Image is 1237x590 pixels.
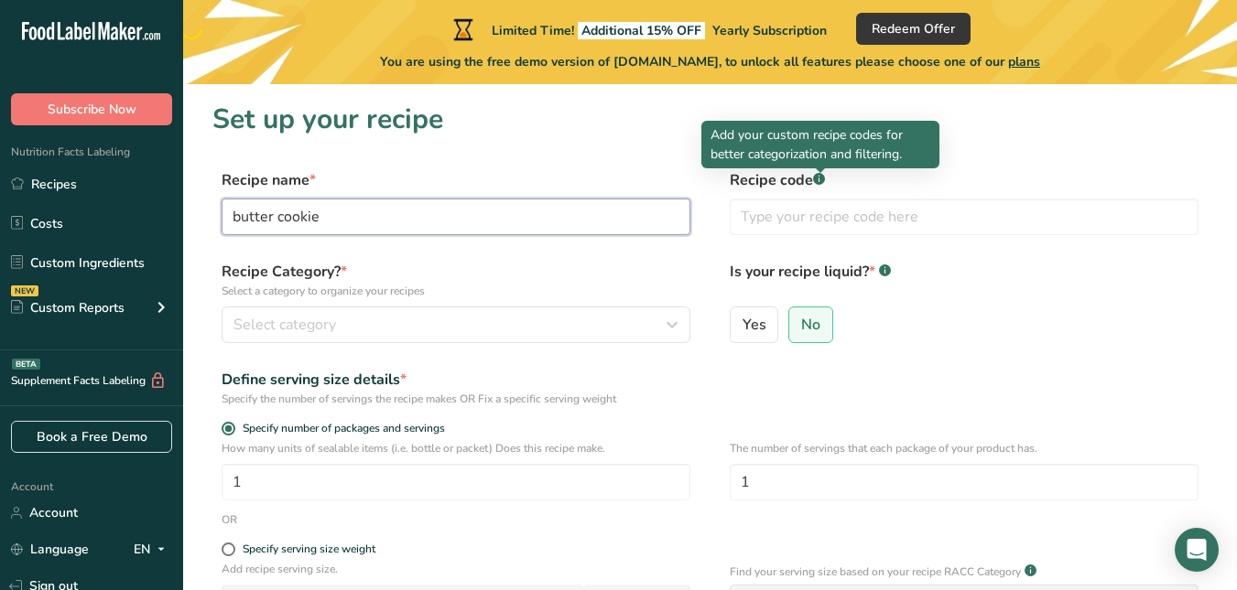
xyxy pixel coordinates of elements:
button: Select category [222,306,690,343]
p: Select a category to organize your recipes [222,283,690,299]
label: Recipe Category? [222,261,690,299]
div: BETA [12,359,40,370]
button: Redeem Offer [856,13,971,45]
span: Specify number of packages and servings [235,422,445,435]
span: Redeem Offer [872,19,955,38]
div: Specify the number of servings the recipe makes OR Fix a specific serving weight [222,391,690,407]
div: Limited Time! [450,18,827,40]
p: Find your serving size based on your recipe RACC Category [730,563,1021,580]
h1: Set up your recipe [212,99,1208,140]
p: How many units of sealable items (i.e. bottle or packet) Does this recipe make. [222,440,690,456]
p: Add your custom recipe codes for better categorization and filtering. [711,125,930,164]
a: Book a Free Demo [11,421,172,453]
span: Yearly Subscription [712,22,827,39]
span: No [801,316,820,334]
p: Add recipe serving size. [222,561,690,577]
a: Language [11,533,89,565]
span: Subscribe Now [48,100,136,119]
div: EN [134,539,172,561]
input: Type your recipe name here [222,198,690,235]
label: Recipe code [730,169,1199,191]
div: Define serving size details [222,369,690,391]
div: NEW [11,285,38,296]
label: Recipe name [222,169,690,191]
button: Subscribe Now [11,93,172,125]
div: OR [222,511,237,528]
label: Is your recipe liquid? [730,261,1199,299]
p: The number of servings that each package of your product has. [730,440,1199,456]
div: Custom Reports [11,298,125,317]
div: Specify serving size weight [243,542,375,556]
input: Type your recipe code here [730,198,1199,235]
span: Select category [233,314,336,336]
span: You are using the free demo version of [DOMAIN_NAME], to unlock all features please choose one of... [380,52,1040,71]
div: Open Intercom Messenger [1175,528,1219,572]
span: plans [1008,53,1040,70]
span: Additional 15% OFF [578,22,705,39]
span: Yes [743,316,766,334]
